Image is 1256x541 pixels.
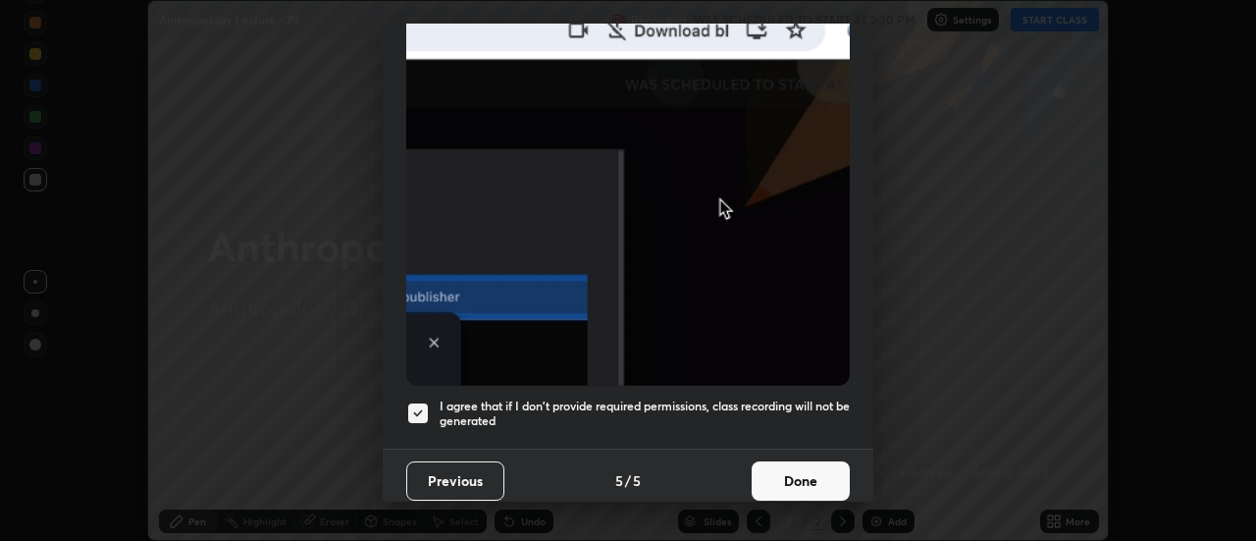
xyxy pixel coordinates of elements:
[752,461,850,501] button: Done
[440,399,850,429] h5: I agree that if I don't provide required permissions, class recording will not be generated
[406,461,504,501] button: Previous
[633,470,641,491] h4: 5
[615,470,623,491] h4: 5
[625,470,631,491] h4: /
